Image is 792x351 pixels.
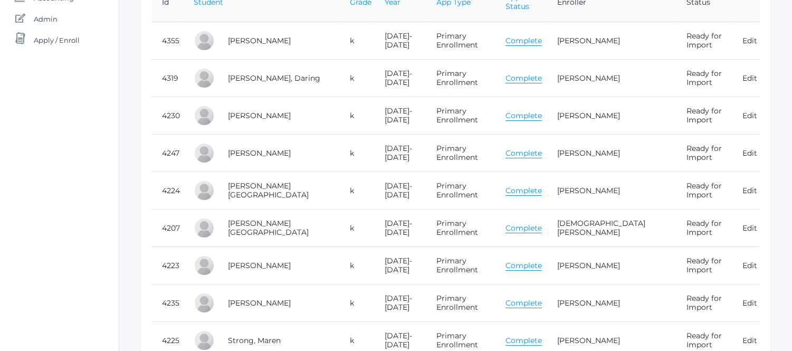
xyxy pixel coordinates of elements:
[742,111,757,120] a: Edit
[339,172,374,210] td: k
[676,97,732,135] td: Ready for Import
[505,73,542,83] a: Complete
[557,73,620,83] a: [PERSON_NAME]
[557,111,620,120] a: [PERSON_NAME]
[742,261,757,270] a: Edit
[557,298,620,308] a: [PERSON_NAME]
[228,336,281,345] a: Strong, Maren
[676,60,732,97] td: Ready for Import
[194,255,215,276] div: Kenneth Pilgreen
[676,135,732,172] td: Ready for Import
[374,60,426,97] td: [DATE]-[DATE]
[339,210,374,247] td: k
[228,148,291,158] a: [PERSON_NAME]
[151,210,183,247] td: 4207
[426,97,495,135] td: Primary Enrollment
[151,172,183,210] td: 4224
[505,111,542,121] a: Complete
[151,247,183,284] td: 4223
[228,111,291,120] a: [PERSON_NAME]
[339,97,374,135] td: k
[339,284,374,322] td: k
[228,73,320,83] a: [PERSON_NAME], Daring
[742,336,757,345] a: Edit
[676,210,732,247] td: Ready for Import
[557,261,620,270] a: [PERSON_NAME]
[339,135,374,172] td: k
[505,223,542,233] a: Complete
[557,148,620,158] a: [PERSON_NAME]
[228,36,291,45] a: [PERSON_NAME]
[426,135,495,172] td: Primary Enrollment
[194,330,215,351] div: Maren Strong
[194,105,215,126] div: Carson Broome
[194,30,215,51] div: Oscar Anderson
[228,298,291,308] a: [PERSON_NAME]
[426,247,495,284] td: Primary Enrollment
[374,172,426,210] td: [DATE]-[DATE]
[742,73,757,83] a: Edit
[151,22,183,60] td: 4355
[374,247,426,284] td: [DATE]-[DATE]
[742,298,757,308] a: Edit
[505,148,542,158] a: Complete
[557,186,620,195] a: [PERSON_NAME]
[194,292,215,314] div: William Smith
[228,219,309,237] a: [PERSON_NAME][GEOGRAPHIC_DATA]
[676,284,732,322] td: Ready for Import
[426,22,495,60] td: Primary Enrollment
[374,135,426,172] td: [DATE]-[DATE]
[557,219,645,237] a: [DEMOGRAPHIC_DATA][PERSON_NAME]
[505,298,542,308] a: Complete
[676,172,732,210] td: Ready for Import
[339,60,374,97] td: k
[557,336,620,345] a: [PERSON_NAME]
[426,210,495,247] td: Primary Enrollment
[34,30,80,51] span: Apply / Enroll
[374,210,426,247] td: [DATE]-[DATE]
[426,172,495,210] td: Primary Enrollment
[374,22,426,60] td: [DATE]-[DATE]
[676,22,732,60] td: Ready for Import
[374,97,426,135] td: [DATE]-[DATE]
[505,186,542,196] a: Complete
[228,261,291,270] a: [PERSON_NAME]
[505,336,542,346] a: Complete
[151,60,183,97] td: 4319
[34,8,58,30] span: Admin
[194,180,215,201] div: Eden Griffith
[151,97,183,135] td: 4230
[374,284,426,322] td: [DATE]-[DATE]
[339,247,374,284] td: k
[742,186,757,195] a: Edit
[194,143,215,164] div: Julia Crochet
[557,36,620,45] a: [PERSON_NAME]
[742,36,757,45] a: Edit
[151,284,183,322] td: 4235
[426,284,495,322] td: Primary Enrollment
[505,261,542,271] a: Complete
[742,223,757,233] a: Edit
[194,217,215,239] div: Addison Lyons
[339,22,374,60] td: k
[151,135,183,172] td: 4247
[742,148,757,158] a: Edit
[676,247,732,284] td: Ready for Import
[228,181,309,200] a: [PERSON_NAME][GEOGRAPHIC_DATA]
[426,60,495,97] td: Primary Enrollment
[505,36,542,46] a: Complete
[194,68,215,89] div: Daring Ballew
